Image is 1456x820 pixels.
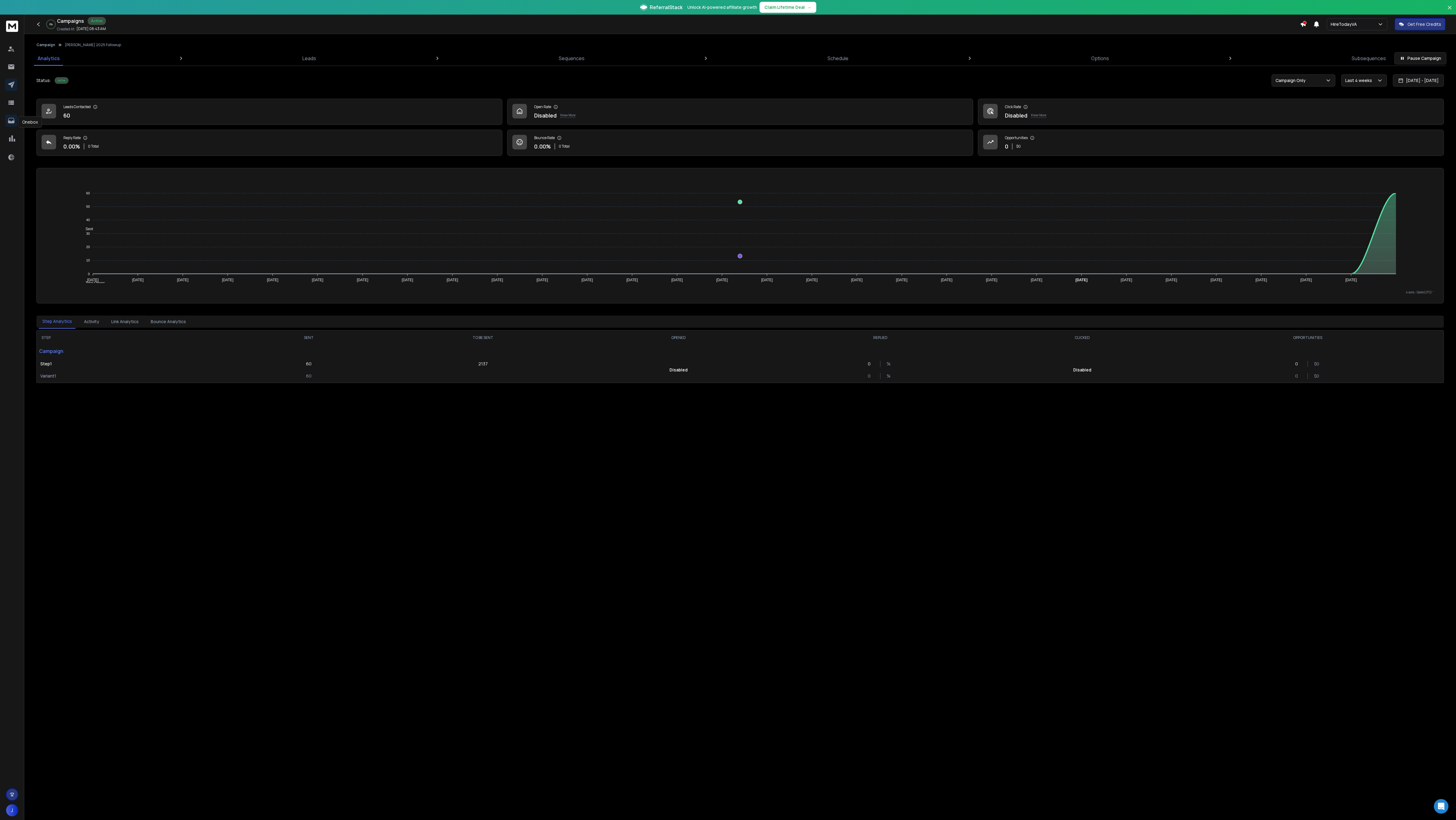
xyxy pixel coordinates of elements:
p: 60 [63,111,70,120]
button: Link Analytics [108,315,142,328]
tspan: [DATE] [402,278,413,282]
tspan: [DATE] [1300,278,1312,282]
tspan: [DATE] [87,278,99,282]
a: Subsequences [1348,51,1390,66]
tspan: [DATE] [447,278,458,282]
tspan: [DATE] [177,278,189,282]
a: Open RateDisabledKnow More [507,99,973,125]
p: Leads Contacted [63,104,91,109]
p: 0.00 % [63,142,80,151]
p: Disabled [1073,367,1091,373]
p: % [887,361,893,367]
h1: Campaigns [57,17,84,25]
tspan: [DATE] [1121,278,1132,282]
span: Sent [81,227,93,231]
p: $ 0 [1314,373,1320,379]
p: [PERSON_NAME] 2025 Followup [65,43,121,47]
p: Last 4 weeks [1345,77,1374,84]
p: Reply Rate [63,135,81,140]
p: Analytics [38,55,60,62]
tspan: [DATE] [716,278,728,282]
p: $ 0 [1016,144,1021,149]
div: Active [55,77,69,84]
p: Campaign [37,345,241,357]
p: Opportunities [1005,135,1028,140]
th: SENT [241,330,377,345]
th: TO BE SENT [377,330,589,345]
p: [DATE] 08:43 AM [76,26,106,31]
p: 60 [306,361,312,367]
button: Claim Lifetime Deal→ [760,2,816,13]
a: Leads [299,51,320,66]
p: HireTodayVA [1331,21,1359,27]
button: Pause Campaign [1394,52,1446,64]
th: OPPORTUNITIES [1171,330,1444,345]
tspan: [DATE] [672,278,683,282]
span: Total Opens [81,281,105,285]
div: Onebox [18,116,42,128]
tspan: 60 [86,191,90,195]
tspan: 0 [88,272,90,276]
tspan: 10 [86,258,90,262]
p: Unlock AI-powered affiliate growth [687,4,757,10]
p: Know More [560,113,575,118]
a: Click RateDisabledKnow More [978,99,1444,125]
tspan: [DATE] [626,278,638,282]
button: Activity [80,315,103,328]
p: Created At: [57,27,75,32]
button: Close banner [1446,4,1454,18]
span: → [807,4,811,10]
button: Step Analytics [39,315,76,329]
div: Open Intercom Messenger [1434,799,1448,814]
p: Subsequences [1352,55,1386,62]
p: Step 1 [40,361,237,367]
p: Disabled [669,367,688,373]
p: % [887,373,893,379]
tspan: [DATE] [986,278,997,282]
a: Opportunities0$0 [978,130,1444,156]
th: CLICKED [993,330,1172,345]
p: 0 [1295,361,1301,367]
p: Status: [36,77,51,84]
p: Options [1091,55,1109,62]
p: 0 % [49,22,53,26]
p: Schedule [827,55,848,62]
p: Open Rate [534,104,551,109]
button: J [6,804,18,816]
p: Get Free Credits [1407,21,1441,27]
p: Campaign Only [1276,77,1308,84]
p: x-axis : Date(UTC) [46,290,1434,295]
tspan: [DATE] [1255,278,1267,282]
tspan: [DATE] [1076,278,1088,282]
tspan: 30 [86,232,90,235]
p: 60 [306,373,312,379]
p: Variant 1 [40,373,237,379]
a: Schedule [824,51,852,66]
tspan: 20 [86,245,90,249]
p: 0 Total [88,144,99,149]
tspan: [DATE] [581,278,593,282]
button: Get Free Credits [1395,18,1445,30]
tspan: [DATE] [357,278,369,282]
p: 0 [868,373,874,379]
a: Leads Contacted60 [36,99,502,125]
th: STEP [37,330,241,345]
p: 0 Total [559,144,570,149]
tspan: [DATE] [851,278,863,282]
p: 2137 [478,361,488,367]
p: Sequences [559,55,585,62]
tspan: [DATE] [1166,278,1177,282]
tspan: [DATE] [267,278,278,282]
tspan: [DATE] [806,278,818,282]
a: Reply Rate0.00%0 Total [36,130,502,156]
p: Click Rate [1005,104,1021,109]
tspan: [DATE] [1031,278,1043,282]
p: Disabled [1005,111,1027,120]
div: Active [88,17,106,25]
tspan: [DATE] [222,278,234,282]
tspan: [DATE] [537,278,548,282]
a: Bounce Rate0.00%0 Total [507,130,973,156]
button: [DATE] - [DATE] [1393,74,1444,87]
